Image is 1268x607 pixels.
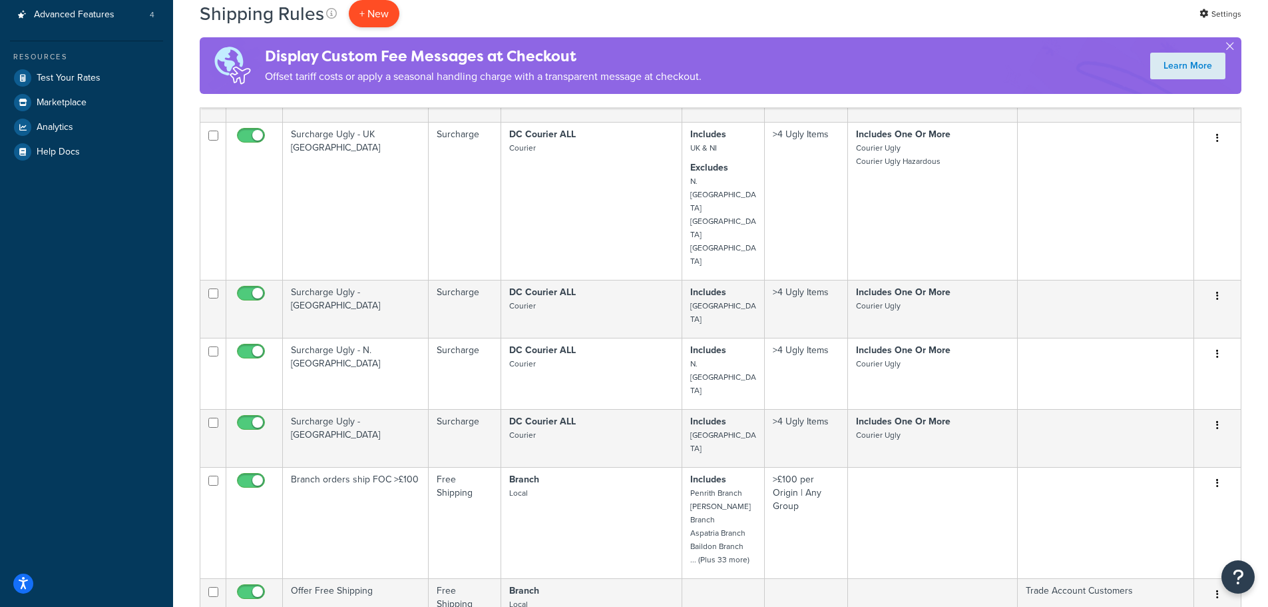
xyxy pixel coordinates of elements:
[1199,5,1241,23] a: Settings
[429,409,501,467] td: Surcharge
[10,115,163,139] a: Analytics
[856,127,951,141] strong: Includes One Or More
[690,142,717,154] small: UK & NI
[509,429,536,441] small: Courier
[690,161,728,175] strong: Excludes
[1221,560,1255,594] button: Open Resource Center
[690,414,726,428] strong: Includes
[690,175,756,267] small: N. [GEOGRAPHIC_DATA] [GEOGRAPHIC_DATA] [GEOGRAPHIC_DATA]
[509,472,539,486] strong: Branch
[1150,53,1225,79] a: Learn More
[10,3,163,27] li: Advanced Features
[34,9,114,21] span: Advanced Features
[509,142,536,154] small: Courier
[690,472,726,486] strong: Includes
[283,122,429,280] td: Surcharge Ugly - UK [GEOGRAPHIC_DATA]
[509,414,576,428] strong: DC Courier ALL
[765,409,848,467] td: >4 Ugly Items
[856,358,901,370] small: Courier Ugly
[690,487,751,566] small: Penrith Branch [PERSON_NAME] Branch Aspatria Branch Baildon Branch ... (Plus 33 more)
[856,414,951,428] strong: Includes One Or More
[856,343,951,357] strong: Includes One Or More
[509,127,576,141] strong: DC Courier ALL
[690,343,726,357] strong: Includes
[37,73,101,84] span: Test Your Rates
[283,467,429,578] td: Branch orders ship FOC >£100
[509,343,576,357] strong: DC Courier ALL
[429,338,501,409] td: Surcharge
[10,51,163,63] div: Resources
[765,467,848,578] td: >£100 per Origin | Any Group
[856,142,941,167] small: Courier Ugly Courier Ugly Hazardous
[265,67,702,86] p: Offset tariff costs or apply a seasonal handling charge with a transparent message at checkout.
[765,280,848,338] td: >4 Ugly Items
[509,285,576,299] strong: DC Courier ALL
[690,285,726,299] strong: Includes
[690,358,756,396] small: N. [GEOGRAPHIC_DATA]
[37,147,80,158] span: Help Docs
[509,358,536,370] small: Courier
[10,3,163,27] a: Advanced Features 4
[37,122,73,133] span: Analytics
[200,1,324,27] h1: Shipping Rules
[283,280,429,338] td: Surcharge Ugly - [GEOGRAPHIC_DATA]
[856,300,901,312] small: Courier Ugly
[10,140,163,164] a: Help Docs
[283,338,429,409] td: Surcharge Ugly - N. [GEOGRAPHIC_DATA]
[690,127,726,141] strong: Includes
[10,66,163,90] a: Test Your Rates
[856,285,951,299] strong: Includes One Or More
[429,280,501,338] td: Surcharge
[429,467,501,578] td: Free Shipping
[690,300,756,325] small: [GEOGRAPHIC_DATA]
[265,45,702,67] h4: Display Custom Fee Messages at Checkout
[765,338,848,409] td: >4 Ugly Items
[690,429,756,454] small: [GEOGRAPHIC_DATA]
[429,122,501,280] td: Surcharge
[509,584,539,598] strong: Branch
[856,429,901,441] small: Courier Ugly
[283,409,429,467] td: Surcharge Ugly - [GEOGRAPHIC_DATA]
[509,300,536,312] small: Courier
[150,9,154,21] span: 4
[765,122,848,280] td: >4 Ugly Items
[10,91,163,115] a: Marketplace
[200,37,265,94] img: duties-banner-06bc72dcb5fe05cb3f9472aba00be2ae8eb53ab6f0d8bb03d382ba314ac3c341.png
[37,97,87,109] span: Marketplace
[509,487,528,499] small: Local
